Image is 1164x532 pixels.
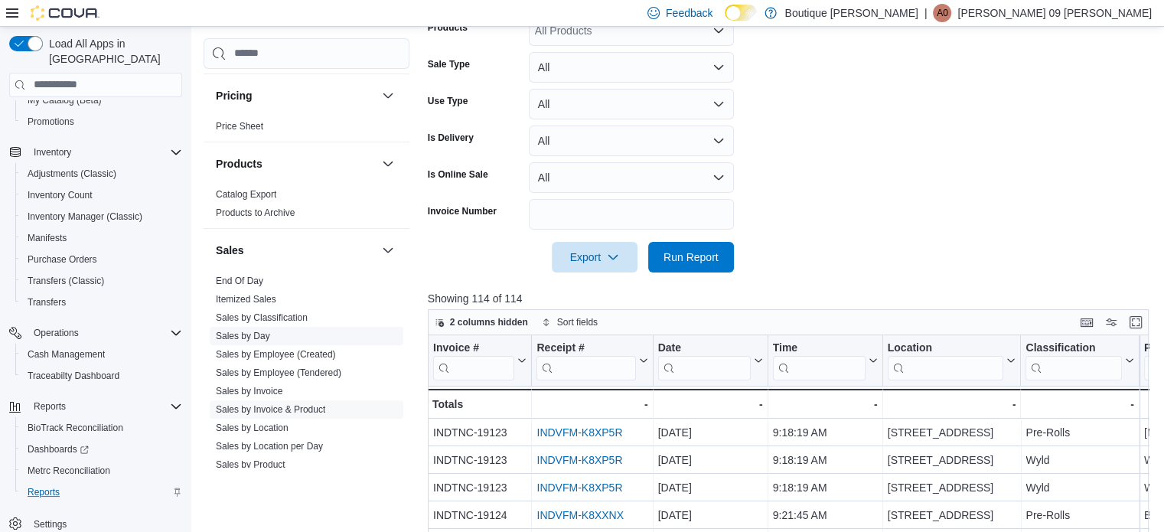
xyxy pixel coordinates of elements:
[536,341,635,380] div: Receipt # URL
[529,126,734,156] button: All
[15,111,188,132] button: Promotions
[28,465,110,477] span: Metrc Reconciliation
[1025,341,1121,380] div: Classification
[21,462,116,480] a: Metrc Reconciliation
[712,24,725,37] button: Open list of options
[216,331,270,341] a: Sales by Day
[1025,341,1121,355] div: Classification
[21,207,148,226] a: Inventory Manager (Classic)
[21,419,129,437] a: BioTrack Reconciliation
[657,341,750,355] div: Date
[15,227,188,249] button: Manifests
[34,327,79,339] span: Operations
[557,316,598,328] span: Sort fields
[21,440,95,459] a: Dashboards
[216,441,323,452] a: Sales by Location per Day
[666,5,712,21] span: Feedback
[216,423,289,433] a: Sales by Location
[28,189,93,201] span: Inventory Count
[21,367,182,385] span: Traceabilty Dashboard
[216,386,282,397] a: Sales by Invoice
[887,451,1016,469] div: [STREET_ADDRESS]
[15,270,188,292] button: Transfers (Classic)
[725,5,757,21] input: Dark Mode
[529,89,734,119] button: All
[772,506,877,524] div: 9:21:45 AM
[433,341,514,355] div: Invoice #
[21,367,126,385] a: Traceabilty Dashboard
[34,146,71,158] span: Inventory
[216,207,295,218] a: Products to Archive
[648,242,734,273] button: Run Report
[15,460,188,481] button: Metrc Reconciliation
[216,275,263,287] span: End Of Day
[657,451,762,469] div: [DATE]
[433,451,527,469] div: INDTNC-19123
[772,423,877,442] div: 9:18:19 AM
[657,478,762,497] div: [DATE]
[216,88,376,103] button: Pricing
[21,91,108,109] a: My Catalog (Beta)
[28,168,116,180] span: Adjustments (Classic)
[450,316,528,328] span: 2 columns hidden
[536,313,604,331] button: Sort fields
[887,341,1016,380] button: Location
[43,36,182,67] span: Load All Apps in [GEOGRAPHIC_DATA]
[216,440,323,452] span: Sales by Location per Day
[3,396,188,417] button: Reports
[433,341,527,380] button: Invoice #
[28,253,97,266] span: Purchase Orders
[1025,478,1133,497] div: Wyld
[216,404,325,415] a: Sales by Invoice & Product
[1127,313,1145,331] button: Enter fullscreen
[21,229,182,247] span: Manifests
[433,478,527,497] div: INDTNC-19123
[657,341,762,380] button: Date
[3,142,188,163] button: Inventory
[21,229,73,247] a: Manifests
[536,481,622,494] a: INDVFM-K8XP5R
[216,422,289,434] span: Sales by Location
[657,423,762,442] div: [DATE]
[28,324,182,342] span: Operations
[428,21,468,34] label: Products
[432,395,527,413] div: Totals
[216,330,270,342] span: Sales by Day
[772,395,877,413] div: -
[536,426,622,439] a: INDVFM-K8XP5R
[21,207,182,226] span: Inventory Manager (Classic)
[216,156,376,171] button: Products
[433,506,527,524] div: INDTNC-19124
[28,296,66,308] span: Transfers
[529,162,734,193] button: All
[887,506,1016,524] div: [STREET_ADDRESS]
[1025,423,1133,442] div: Pre-Rolls
[957,4,1152,22] p: [PERSON_NAME] 09 [PERSON_NAME]
[772,451,877,469] div: 9:18:19 AM
[28,94,102,106] span: My Catalog (Beta)
[379,86,397,105] button: Pricing
[28,397,182,416] span: Reports
[216,293,276,305] span: Itemized Sales
[433,423,527,442] div: INDTNC-19123
[21,293,182,312] span: Transfers
[1025,395,1133,413] div: -
[428,132,474,144] label: Is Delivery
[28,348,105,361] span: Cash Management
[216,367,341,378] a: Sales by Employee (Tendered)
[21,483,182,501] span: Reports
[28,116,74,128] span: Promotions
[216,403,325,416] span: Sales by Invoice & Product
[28,211,142,223] span: Inventory Manager (Classic)
[28,275,104,287] span: Transfers (Classic)
[21,186,99,204] a: Inventory Count
[28,422,123,434] span: BioTrack Reconciliation
[21,419,182,437] span: BioTrack Reconciliation
[15,481,188,503] button: Reports
[216,207,295,219] span: Products to Archive
[15,417,188,439] button: BioTrack Reconciliation
[21,91,182,109] span: My Catalog (Beta)
[15,439,188,460] a: Dashboards
[924,4,928,22] p: |
[216,243,376,258] button: Sales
